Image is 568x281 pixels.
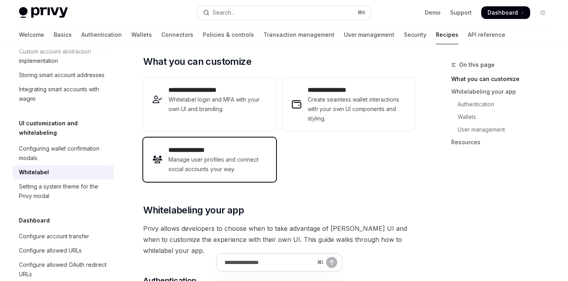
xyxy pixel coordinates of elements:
[143,138,276,182] a: **** **** *****Manage user profiles and connect social accounts your way.
[308,95,405,123] span: Create seamless wallet interactions with your own UI components and styling.
[263,25,334,44] a: Transaction management
[451,136,555,149] a: Resources
[451,98,555,111] a: Authentication
[81,25,122,44] a: Authentication
[326,257,337,268] button: Send message
[344,25,394,44] a: User management
[13,68,114,82] a: Storing smart account addresses
[54,25,72,44] a: Basics
[143,204,244,217] span: Whitelabeling your app
[131,25,152,44] a: Wallets
[13,165,114,179] a: Whitelabel
[213,8,235,17] div: Search...
[168,155,266,174] span: Manage user profiles and connect social accounts your way.
[451,111,555,123] a: Wallets
[224,254,314,271] input: Ask a question...
[451,73,555,85] a: What you can customize
[13,229,114,243] a: Configure account transfer
[168,95,266,114] span: Whitelabel login and MFA with your own UI and branding.
[19,119,114,138] h5: UI customization and whitelabeling
[451,85,555,98] a: Whitelabeling your app
[19,144,109,163] div: Configuring wallet confirmation modals
[13,243,114,258] a: Configure allowed URLs
[468,25,505,44] a: API reference
[19,85,109,104] div: Integrating smart accounts with wagmi
[19,232,89,241] div: Configure account transfer
[13,141,114,165] a: Configuring wallet confirmation modals
[436,25,458,44] a: Recipes
[161,25,193,44] a: Connectors
[13,179,114,203] a: Setting a system theme for the Privy modal
[282,77,415,131] a: **** **** **** *Create seamless wallet interactions with your own UI components and styling.
[198,6,370,20] button: Open search
[19,168,49,177] div: Whitelabel
[536,6,549,19] button: Toggle dark mode
[19,25,44,44] a: Welcome
[19,7,68,18] img: light logo
[19,260,109,279] div: Configure allowed OAuth redirect URLs
[459,60,495,70] span: On this page
[143,55,251,68] span: What you can customize
[19,70,105,80] div: Storing smart account addresses
[488,9,518,17] span: Dashboard
[13,82,114,106] a: Integrating smart accounts with wagmi
[143,223,415,256] span: Privy allows developers to choose when to take advantage of [PERSON_NAME] UI and when to customiz...
[19,216,50,225] h5: Dashboard
[451,123,555,136] a: User management
[425,9,441,17] a: Demo
[19,182,109,201] div: Setting a system theme for the Privy modal
[450,9,472,17] a: Support
[203,25,254,44] a: Policies & controls
[357,9,366,16] span: ⌘ K
[481,6,530,19] a: Dashboard
[19,246,82,255] div: Configure allowed URLs
[404,25,426,44] a: Security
